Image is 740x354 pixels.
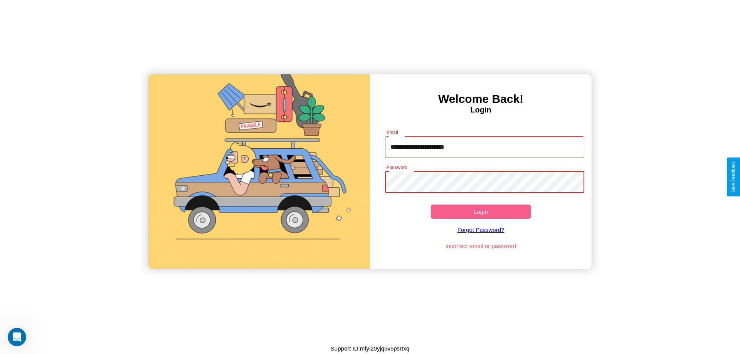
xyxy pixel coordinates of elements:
div: Give Feedback [731,161,736,193]
label: Email [387,129,399,136]
button: Login [431,205,531,219]
label: Password [387,164,407,171]
h4: Login [370,106,592,114]
p: Support ID: mfyi20yjq5v5psrtxq [331,343,409,354]
p: Incorrect email or password [381,241,581,251]
h3: Welcome Back! [370,92,592,106]
iframe: Intercom live chat [8,328,26,346]
img: gif [148,74,370,269]
a: Forgot Password? [381,219,581,241]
